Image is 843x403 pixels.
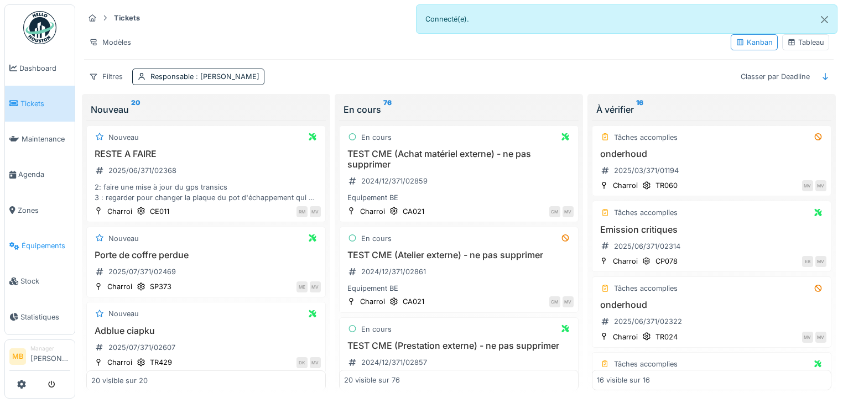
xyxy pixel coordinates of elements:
span: Stock [20,276,70,286]
div: TR060 [655,180,678,191]
div: En cours [361,233,392,244]
div: MV [802,332,813,343]
div: 16 visible sur 16 [597,375,650,385]
div: Connecté(e). [416,4,837,34]
div: MV [310,357,321,368]
a: Statistiques [5,299,75,334]
div: Charroi [613,256,638,266]
div: CA021 [403,296,424,307]
div: Tâches accomplies [614,359,678,369]
div: Tâches accomplies [614,207,678,218]
div: CM [549,296,560,307]
div: CM [549,206,560,217]
div: DK [296,357,308,368]
div: CE011 [150,206,169,217]
li: [PERSON_NAME] [30,344,70,368]
span: Zones [18,205,70,216]
div: MV [563,296,574,307]
span: Dashboard [19,63,70,74]
div: SP373 [150,281,171,292]
div: 20 visible sur 76 [344,375,400,385]
div: Charroi [360,296,385,307]
div: En cours [344,103,574,116]
div: 2025/06/371/02368 [108,165,176,176]
div: TR024 [655,332,678,342]
h3: onderhoud [597,300,826,310]
a: Zones [5,192,75,228]
img: Badge_color-CXgf-gQk.svg [23,11,56,44]
div: CA021 [403,206,424,217]
div: Tâches accomplies [614,283,678,294]
div: 2: faire une mise à jour du gps transics 3 : regarder pour changer la plaque du pot d'échappement... [91,182,321,203]
button: Close [812,5,837,34]
h3: TEST CME (Atelier externe) - ne pas supprimer [344,250,574,260]
div: TR429 [150,357,172,368]
span: : [PERSON_NAME] [194,72,259,81]
span: Agenda [18,169,70,180]
div: Charroi [360,206,385,217]
div: Tableau [787,37,824,48]
span: Tickets [20,98,70,109]
div: À vérifier [596,103,827,116]
h3: TEST CME (Achat matériel externe) - ne pas supprimer [344,149,574,170]
div: MV [563,206,574,217]
div: 2025/07/371/02469 [108,266,176,277]
sup: 76 [383,103,392,116]
sup: 16 [636,103,643,116]
div: Tâches accomplies [614,132,678,143]
h3: Porte de coffre perdue [91,250,321,260]
a: Équipements [5,228,75,263]
div: ME [296,281,308,292]
div: Responsable [150,71,259,82]
div: En cours [361,132,392,143]
li: MB [9,348,26,365]
h3: RESTE A FAIRE [91,149,321,159]
div: Classer par Deadline [736,69,815,85]
div: MV [815,180,826,191]
div: En cours [361,324,392,334]
div: MV [815,332,826,343]
div: Filtres [84,69,128,85]
div: Charroi [107,281,132,292]
div: EB [802,256,813,267]
div: 2024/12/371/02861 [361,266,426,277]
div: 2025/03/371/01194 [614,165,679,176]
a: Agenda [5,157,75,192]
div: RM [296,206,308,217]
div: 2024/12/371/02857 [361,357,427,368]
h3: Emission critiques [597,224,826,235]
div: Equipement BE [344,192,574,203]
span: Statistiques [20,312,70,322]
div: Nouveau [108,233,139,244]
div: MV [815,256,826,267]
div: MV [310,206,321,217]
h3: TEST CME (Prestation externe) - ne pas supprimer [344,341,574,351]
div: MV [310,281,321,292]
div: 2024/12/371/02859 [361,176,428,186]
div: 2025/06/371/02314 [614,241,680,252]
div: 2025/06/371/02322 [614,316,682,327]
div: Charroi [107,206,132,217]
a: Dashboard [5,50,75,86]
div: Manager [30,344,70,353]
div: Charroi [613,332,638,342]
span: Maintenance [22,134,70,144]
a: Tickets [5,86,75,121]
a: Maintenance [5,122,75,157]
div: CP078 [655,256,678,266]
a: MB Manager[PERSON_NAME] [9,344,70,371]
div: Nouveau [108,308,139,319]
span: Équipements [22,240,70,251]
sup: 20 [131,103,140,116]
strong: Tickets [110,13,144,23]
div: 20 visible sur 20 [91,375,148,385]
div: Nouveau [108,132,139,143]
div: MV [802,180,813,191]
h3: onderhoud [597,149,826,159]
div: Kanban [736,37,773,48]
div: Equipement BE [344,283,574,294]
div: Charroi [613,180,638,191]
div: Modèles [84,34,136,50]
div: Nouveau [91,103,321,116]
div: 2025/07/371/02607 [108,342,175,353]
